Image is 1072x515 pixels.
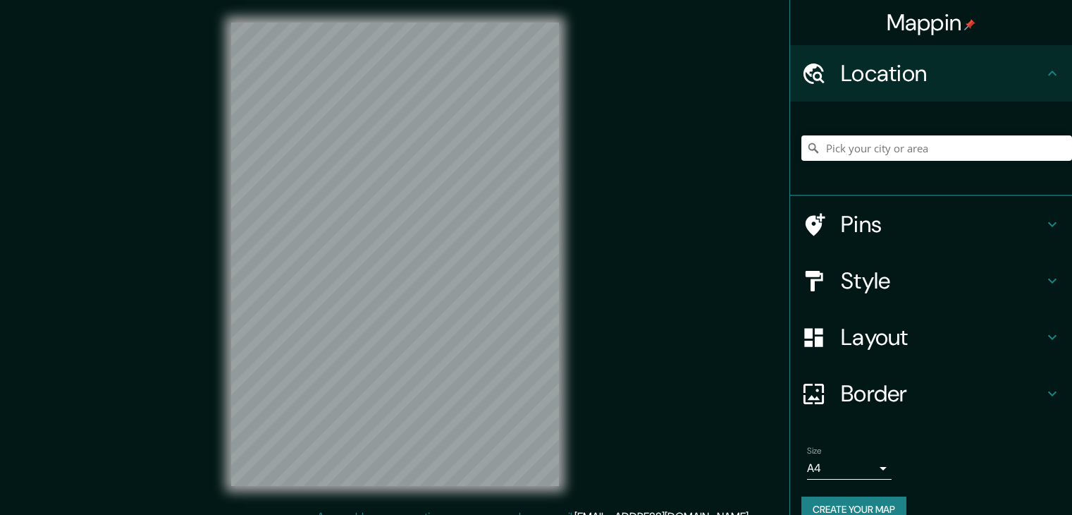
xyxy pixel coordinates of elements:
h4: Border [841,380,1044,408]
h4: Location [841,59,1044,87]
input: Pick your city or area [801,135,1072,161]
div: Location [790,45,1072,102]
div: Style [790,253,1072,309]
h4: Style [841,267,1044,295]
div: A4 [807,457,892,480]
h4: Layout [841,323,1044,351]
div: Layout [790,309,1072,365]
img: pin-icon.png [964,19,975,30]
label: Size [807,445,822,457]
h4: Pins [841,210,1044,238]
canvas: Map [231,23,559,486]
div: Pins [790,196,1072,253]
h4: Mappin [887,8,976,37]
div: Border [790,365,1072,422]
